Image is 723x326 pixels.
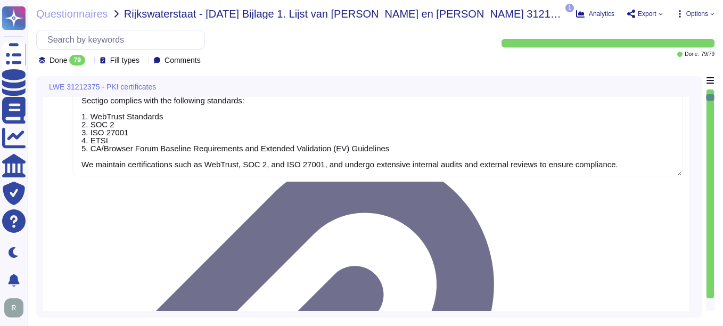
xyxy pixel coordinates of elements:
span: Done [50,56,67,64]
button: user [2,296,31,320]
span: LWE 31212375 - PKI certificates [49,83,156,91]
span: Comments [165,56,201,64]
span: Export [638,11,656,17]
textarea: Sectigo complies with the following standards: 1. WebTrust Standards 2. SOC 2 3. ISO 27001 4. ETS... [72,87,683,176]
span: Rijkswaterstaat - [DATE] Bijlage 1. Lijst van [PERSON_NAME] en [PERSON_NAME] 31212375.nl.en (1) [124,9,563,19]
span: Analytics [589,11,614,17]
span: 79 / 79 [701,52,714,57]
span: Options [686,11,708,17]
span: Fill types [110,56,139,64]
input: Search by keywords [42,30,204,49]
div: 79 [69,55,85,66]
button: Analytics [576,10,614,18]
span: 1 [565,4,574,12]
img: user [4,298,23,317]
span: Done: [685,52,699,57]
span: Questionnaires [36,9,108,19]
